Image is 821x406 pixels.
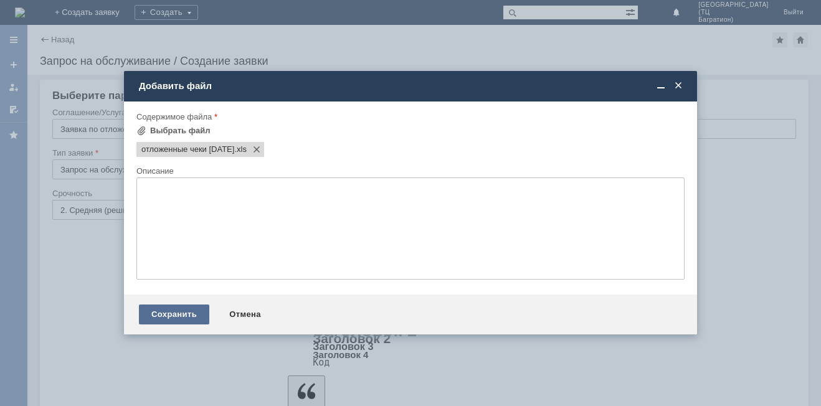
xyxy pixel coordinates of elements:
div: Описание [136,167,682,175]
span: Свернуть (Ctrl + M) [655,80,667,92]
div: Содержимое файла [136,113,682,121]
span: отложенные чеки 14.10.25.xls [234,144,247,154]
div: Выбрать файл [150,126,211,136]
div: Добавить файл [139,80,685,92]
div: прошу удалить отложенные чеки [5,5,182,15]
span: отложенные чеки 14.10.25.xls [141,144,234,154]
span: Закрыть [672,80,685,92]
